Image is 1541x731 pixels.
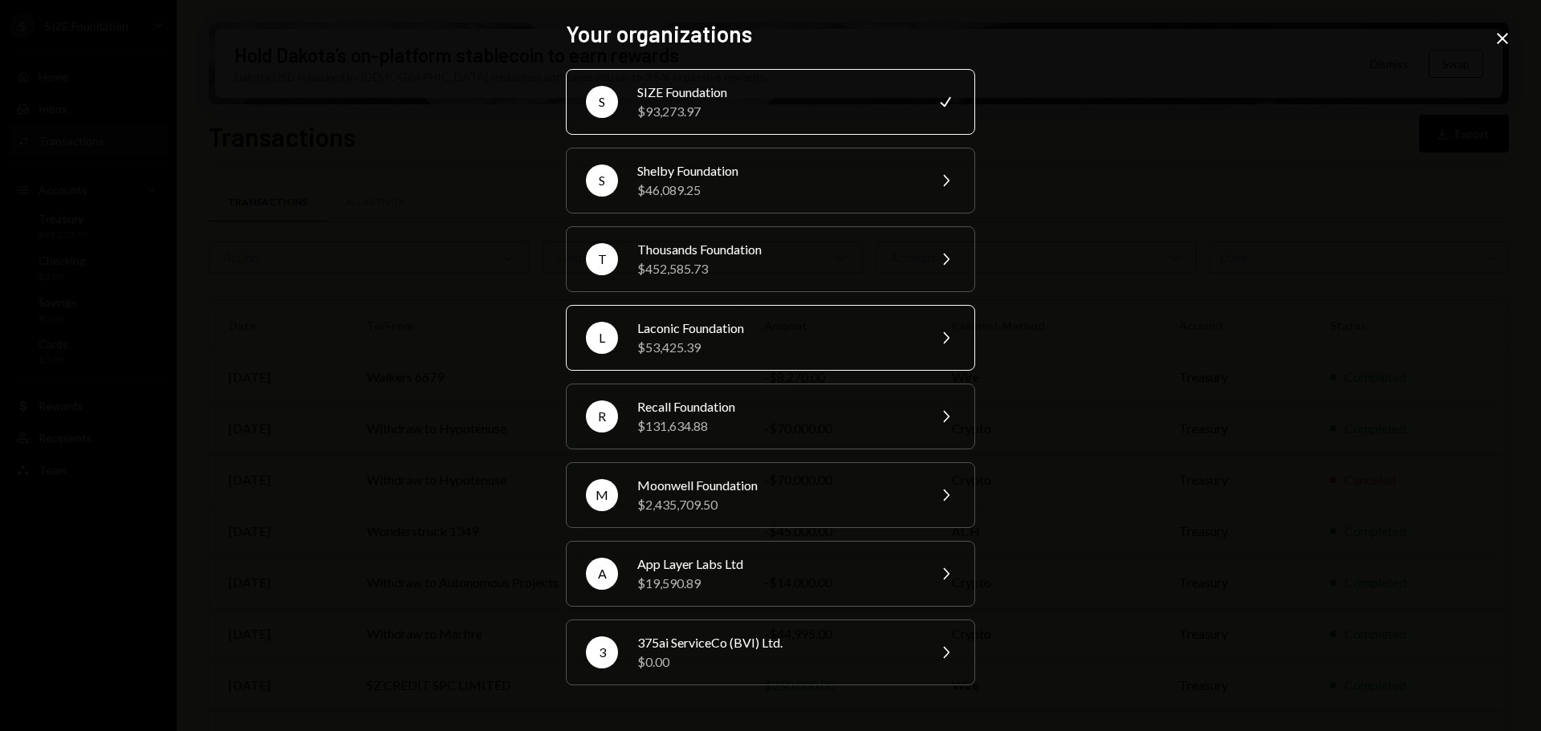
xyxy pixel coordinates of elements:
div: App Layer Labs Ltd [637,554,917,574]
div: 3 [586,636,618,668]
div: $0.00 [637,652,917,672]
div: Laconic Foundation [637,319,917,338]
button: SSIZE Foundation$93,273.97 [566,69,975,135]
div: R [586,400,618,433]
div: S [586,164,618,197]
h2: Your organizations [566,18,975,50]
div: SIZE Foundation [637,83,917,102]
button: 3375ai ServiceCo (BVI) Ltd.$0.00 [566,619,975,685]
div: Thousands Foundation [637,240,917,259]
div: Recall Foundation [637,397,917,416]
div: $131,634.88 [637,416,917,436]
div: $93,273.97 [637,102,917,121]
button: TThousands Foundation$452,585.73 [566,226,975,292]
div: Shelby Foundation [637,161,917,181]
div: $53,425.39 [637,338,917,357]
div: 375ai ServiceCo (BVI) Ltd. [637,633,917,652]
button: SShelby Foundation$46,089.25 [566,148,975,213]
div: $2,435,709.50 [637,495,917,514]
div: T [586,243,618,275]
button: AApp Layer Labs Ltd$19,590.89 [566,541,975,607]
div: $452,585.73 [637,259,917,278]
div: S [586,86,618,118]
div: $19,590.89 [637,574,917,593]
button: RRecall Foundation$131,634.88 [566,384,975,449]
button: LLaconic Foundation$53,425.39 [566,305,975,371]
div: L [586,322,618,354]
div: A [586,558,618,590]
div: Moonwell Foundation [637,476,917,495]
button: MMoonwell Foundation$2,435,709.50 [566,462,975,528]
div: $46,089.25 [637,181,917,200]
div: M [586,479,618,511]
